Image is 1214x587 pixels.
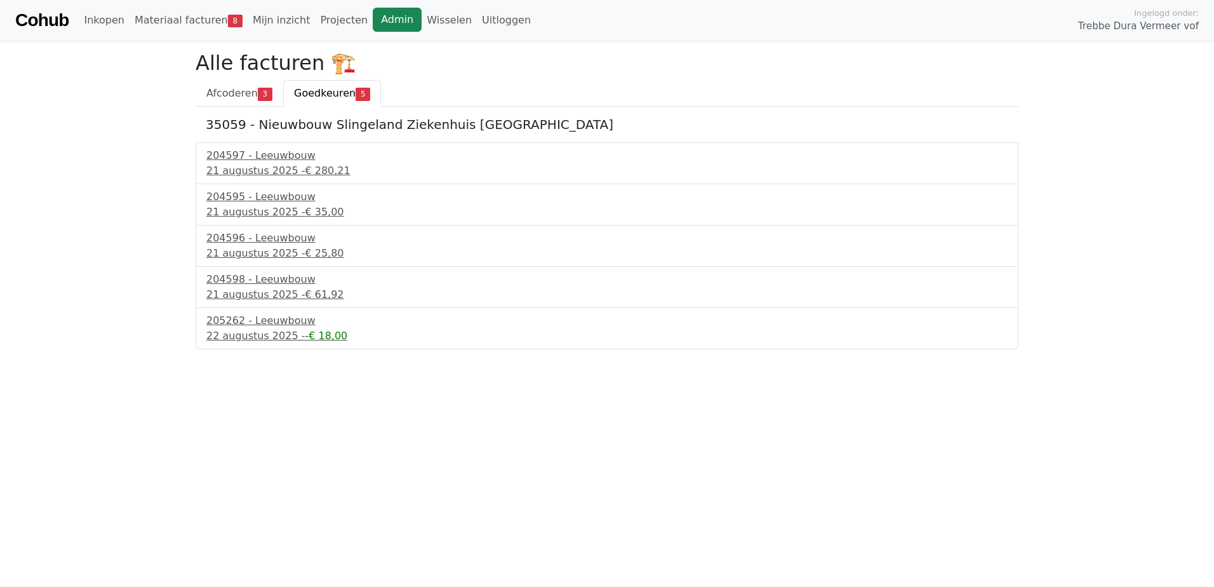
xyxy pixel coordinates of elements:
[206,205,1008,220] div: 21 augustus 2025 -
[228,15,243,27] span: 8
[206,87,258,99] span: Afcoderen
[206,272,1008,302] a: 204598 - Leeuwbouw21 augustus 2025 -€ 61,92
[206,231,1008,246] div: 204596 - Leeuwbouw
[356,88,370,100] span: 5
[373,8,422,32] a: Admin
[206,287,1008,302] div: 21 augustus 2025 -
[206,189,1008,220] a: 204595 - Leeuwbouw21 augustus 2025 -€ 35,00
[248,8,316,33] a: Mijn inzicht
[1134,7,1199,19] span: Ingelogd onder:
[206,272,1008,287] div: 204598 - Leeuwbouw
[15,5,69,36] a: Cohub
[196,51,1018,75] h2: Alle facturen 🏗️
[206,117,1008,132] h5: 35059 - Nieuwbouw Slingeland Ziekenhuis [GEOGRAPHIC_DATA]
[315,8,373,33] a: Projecten
[305,288,344,300] span: € 61,92
[206,246,1008,261] div: 21 augustus 2025 -
[283,80,381,107] a: Goedkeuren5
[305,165,350,177] span: € 280,21
[206,148,1008,163] div: 204597 - Leeuwbouw
[258,88,272,100] span: 3
[206,328,1008,344] div: 22 augustus 2025 -
[206,313,1008,344] a: 205262 - Leeuwbouw22 augustus 2025 --€ 18,00
[206,313,1008,328] div: 205262 - Leeuwbouw
[79,8,129,33] a: Inkopen
[1078,19,1199,34] span: Trebbe Dura Vermeer vof
[305,206,344,218] span: € 35,00
[206,189,1008,205] div: 204595 - Leeuwbouw
[206,148,1008,179] a: 204597 - Leeuwbouw21 augustus 2025 -€ 280,21
[477,8,536,33] a: Uitloggen
[422,8,477,33] a: Wisselen
[130,8,248,33] a: Materiaal facturen8
[305,330,347,342] span: -€ 18,00
[294,87,356,99] span: Goedkeuren
[196,80,283,107] a: Afcoderen3
[305,247,344,259] span: € 25,80
[206,231,1008,261] a: 204596 - Leeuwbouw21 augustus 2025 -€ 25,80
[206,163,1008,179] div: 21 augustus 2025 -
